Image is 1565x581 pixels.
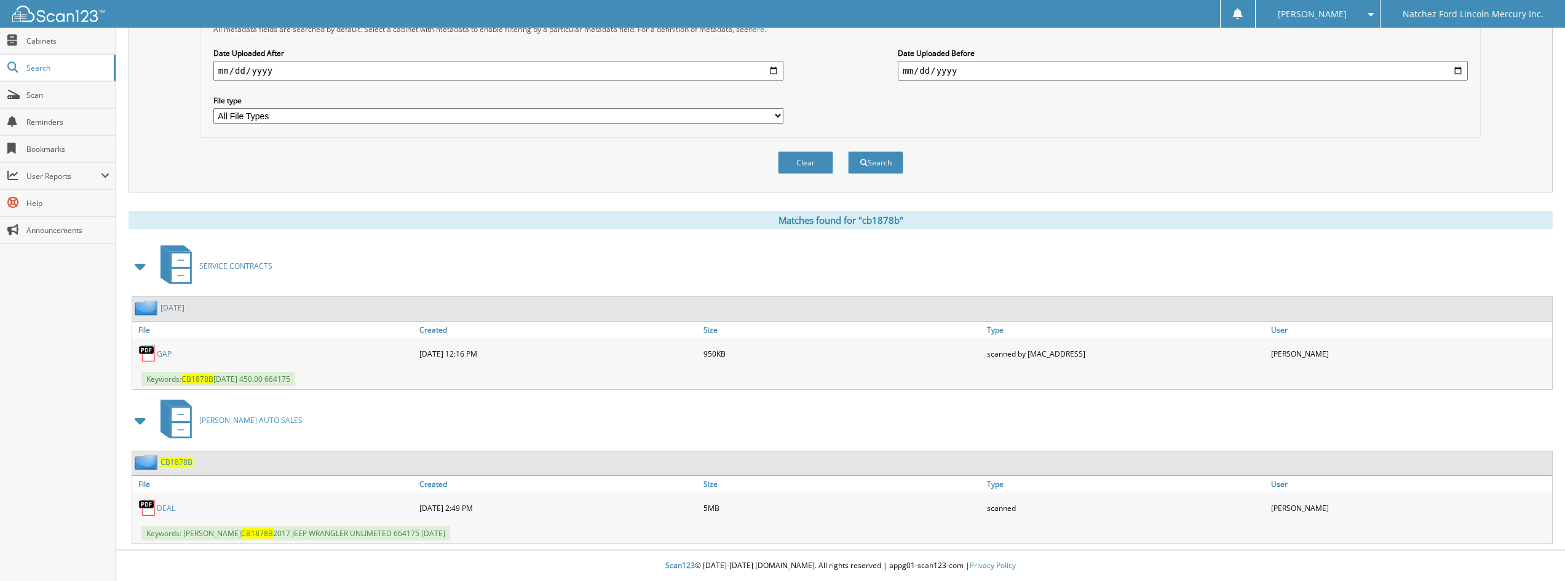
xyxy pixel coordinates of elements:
a: File [132,476,416,492]
span: CB1878B [241,528,273,539]
a: User [1268,476,1552,492]
div: [PERSON_NAME] [1268,496,1552,520]
a: Type [984,322,1268,338]
span: User Reports [26,171,101,181]
a: Created [416,322,700,338]
span: Cabinets [26,36,109,46]
span: Scan [26,90,109,100]
div: scanned by [MAC_ADDRESS] [984,341,1268,366]
a: Created [416,476,700,492]
span: [PERSON_NAME] [1278,10,1347,18]
a: Size [700,476,985,492]
span: Natchez Ford Lincoln Mercury Inc. [1403,10,1543,18]
img: folder2.png [135,300,160,315]
label: File type [213,95,783,106]
button: Search [848,151,903,174]
span: [PERSON_NAME] AUTO SALES [199,415,303,425]
a: Type [984,476,1268,492]
img: PDF.png [138,499,157,517]
input: start [213,61,783,81]
div: [DATE] 2:49 PM [416,496,700,520]
a: [DATE] [160,302,184,313]
button: Clear [778,151,833,174]
label: Date Uploaded After [213,48,783,58]
div: [DATE] 12:16 PM [416,341,700,366]
span: Reminders [26,117,109,127]
div: scanned [984,496,1268,520]
img: PDF.png [138,344,157,363]
a: File [132,322,416,338]
a: User [1268,322,1552,338]
img: folder2.png [135,454,160,470]
a: [PERSON_NAME] AUTO SALES [153,396,303,445]
span: Search [26,63,108,73]
div: 5MB [700,496,985,520]
span: Bookmarks [26,144,109,154]
span: SERVICE CONTRACTS [199,261,272,271]
a: GAP [157,349,172,359]
div: [PERSON_NAME] [1268,341,1552,366]
input: end [898,61,1468,81]
a: Size [700,322,985,338]
span: Help [26,198,109,208]
span: Announcements [26,225,109,235]
div: 950KB [700,341,985,366]
img: scan123-logo-white.svg [12,6,105,22]
span: Keywords: [PERSON_NAME] 2017 JEEP WRANGLER UNLIMETED 664175 [DATE] [141,526,450,540]
a: Privacy Policy [970,560,1016,571]
iframe: Chat Widget [1504,522,1565,581]
a: DEAL [157,503,175,513]
span: Keywords: [DATE] 450.00 664175 [141,372,295,386]
div: Matches found for "cb1878b" [129,211,1553,229]
span: CB1878B [181,374,213,384]
div: © [DATE]-[DATE] [DOMAIN_NAME]. All rights reserved | appg01-scan123-com | [116,551,1565,581]
a: here [748,24,764,34]
label: Date Uploaded Before [898,48,1468,58]
a: SERVICE CONTRACTS [153,242,272,290]
div: All metadata fields are searched by default. Select a cabinet with metadata to enable filtering b... [213,24,783,34]
span: Scan123 [665,560,695,571]
a: CB1878B [160,457,192,467]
